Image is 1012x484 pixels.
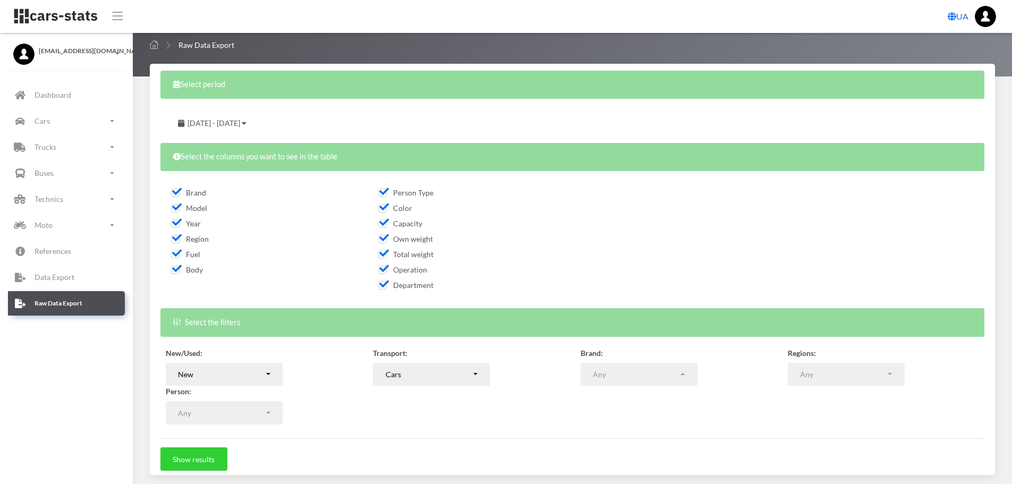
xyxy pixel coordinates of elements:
[8,83,125,107] a: Dashboard
[581,363,698,386] button: Any
[373,363,490,386] button: Cars
[166,386,191,397] label: Person:
[166,363,283,386] button: New
[378,250,433,259] span: Total weight
[8,291,125,316] a: Raw Data Export
[171,219,201,228] span: Year
[188,118,240,128] span: [DATE] - [DATE]
[8,265,125,290] a: Data Export
[35,140,56,154] p: Trucks
[160,143,984,171] div: Select the columns you want to see in the table
[8,135,125,159] a: Trucks
[35,166,54,180] p: Buses
[178,407,264,419] div: Any
[166,347,202,359] label: New/Used:
[171,203,207,213] span: Model
[178,369,264,380] div: New
[800,369,886,380] div: Any
[788,363,905,386] button: Any
[593,369,679,380] div: Any
[171,234,209,243] span: Region
[8,109,125,133] a: Cars
[13,44,120,56] a: [EMAIL_ADDRESS][DOMAIN_NAME]
[35,298,82,309] p: Raw Data Export
[8,187,125,211] a: Technics
[35,244,71,258] p: References
[166,401,283,424] button: Any
[378,188,433,197] span: Person Type
[35,218,53,232] p: Moto
[35,88,71,101] p: Dashboard
[378,203,412,213] span: Color
[160,71,984,99] div: Select period
[171,265,203,274] span: Body
[13,8,98,24] img: navbar brand
[178,40,234,49] span: Raw Data Export
[378,281,433,290] span: Department
[35,192,63,206] p: Technics
[35,270,74,284] p: Data Export
[35,114,50,128] p: Cars
[378,265,427,274] span: Operation
[943,6,973,27] a: UA
[386,369,472,380] div: Cars
[39,46,120,56] span: [EMAIL_ADDRESS][DOMAIN_NAME]
[788,347,816,359] label: Regions:
[160,308,984,336] div: Select the filters
[378,234,433,243] span: Own weight
[171,188,206,197] span: Brand
[8,213,125,237] a: Moto
[378,219,422,228] span: Capacity
[8,161,125,185] a: Buses
[160,447,227,471] button: Show results
[581,347,603,359] label: Brand:
[171,250,200,259] span: Fuel
[8,239,125,264] a: References
[373,347,407,359] label: Transport:
[975,6,996,27] img: ...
